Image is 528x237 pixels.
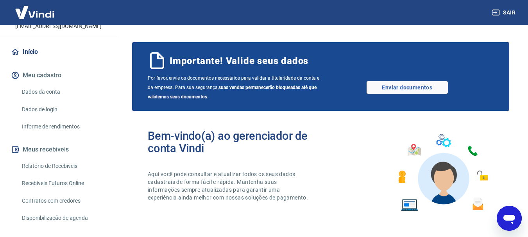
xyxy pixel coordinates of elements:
a: Relatório de Recebíveis [19,158,107,174]
iframe: Botão para abrir a janela de mensagens, conversa em andamento [497,206,522,231]
img: Imagem de um avatar masculino com diversos icones exemplificando as funcionalidades do gerenciado... [391,130,494,216]
a: Contratos com credores [19,193,107,209]
button: Meu cadastro [9,67,107,84]
b: suas vendas permanecerão bloqueadas até que validemos seus documentos [148,85,317,100]
h2: Bem-vindo(a) ao gerenciador de conta Vindi [148,130,321,155]
p: Aqui você pode consultar e atualizar todos os seus dados cadastrais de forma fácil e rápida. Mant... [148,170,310,201]
a: Dados de login [19,102,107,118]
a: Informe de rendimentos [19,119,107,135]
p: [EMAIL_ADDRESS][DOMAIN_NAME] [15,22,102,30]
span: Por favor, envie os documentos necessários para validar a titularidade da conta e da empresa. Par... [148,73,321,102]
img: Vindi [9,0,60,24]
a: Disponibilização de agenda [19,210,107,226]
a: Enviar documentos [367,81,448,94]
button: Meus recebíveis [9,141,107,158]
button: Sair [490,5,519,20]
span: Importante! Valide seus dados [170,55,308,67]
a: Dados da conta [19,84,107,100]
a: Início [9,43,107,61]
a: Recebíveis Futuros Online [19,175,107,191]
